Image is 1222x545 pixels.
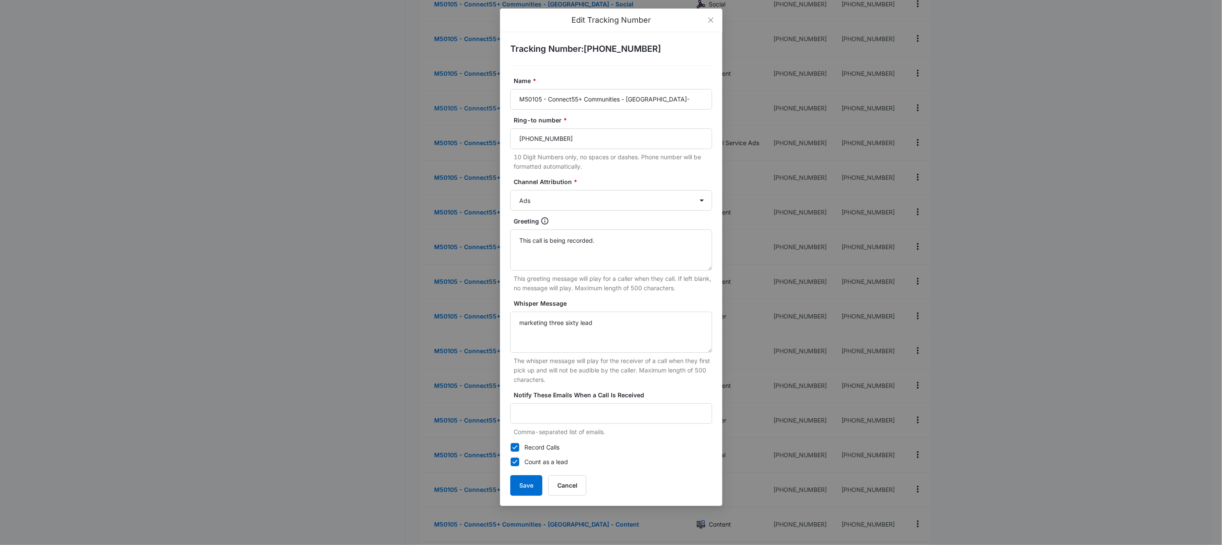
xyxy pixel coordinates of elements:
button: Save [510,475,542,496]
button: Close [699,9,722,32]
p: The whisper message will play for the receiver of a call when they first pick up and will not be ... [514,356,712,384]
label: Whisper Message [514,299,716,308]
button: Cancel [548,475,586,496]
textarea: marketing three sixty lead [510,312,712,353]
p: This greeting message will play for a caller when they call. If left blank, no message will play.... [514,274,712,293]
div: Edit Tracking Number [510,15,712,25]
h2: Tracking Number : [PHONE_NUMBER] [510,42,712,55]
p: 10 Digit Numbers only, no spaces or dashes. Phone number will be formatted automatically. [514,152,712,171]
p: Comma-separated list of emails. [514,427,712,437]
label: Channel Attribution [514,177,716,187]
label: Ring-to number [514,116,716,125]
label: Notify These Emails When a Call Is Received [514,390,716,400]
label: Record Calls [510,443,712,452]
p: Greeting [514,217,539,226]
label: Count as a lead [510,457,712,467]
label: Name [514,76,716,86]
span: close [707,17,714,24]
textarea: This call is being recorded. [510,229,712,271]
